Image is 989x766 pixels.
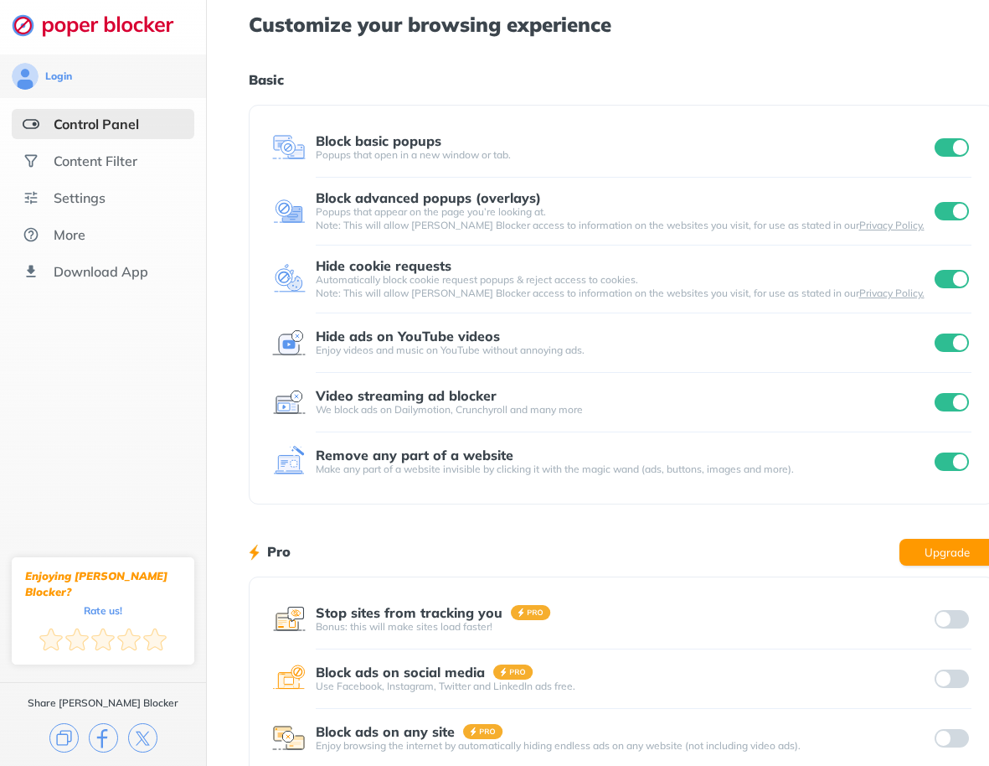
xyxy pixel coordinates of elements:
div: We block ads on Dailymotion, Crunchyroll and many more [316,403,931,417]
div: Make any part of a website invisible by clicking it with the magic wand (ads, buttons, images and... [316,463,931,476]
div: Block advanced popups (overlays) [316,190,541,205]
img: feature icon [272,445,306,479]
img: feature icon [272,386,306,419]
div: Block ads on social media [316,665,485,680]
img: about.svg [23,226,39,243]
div: Rate us! [84,607,122,614]
div: Content Filter [54,153,137,169]
img: feature icon [272,194,306,228]
div: Popups that appear on the page you’re looking at. Note: This will allow [PERSON_NAME] Blocker acc... [316,205,931,232]
img: copy.svg [49,723,79,753]
div: Settings [54,189,106,206]
img: avatar.svg [12,63,39,90]
a: Privacy Policy. [859,219,925,231]
img: social.svg [23,153,39,169]
div: Control Panel [54,116,139,132]
div: Hide cookie requests [316,258,451,273]
div: Block basic popups [316,133,441,148]
div: Share [PERSON_NAME] Blocker [28,696,178,710]
div: Video streaming ad blocker [316,388,497,403]
img: download-app.svg [23,263,39,280]
img: feature icon [272,262,306,296]
img: feature icon [272,662,306,696]
div: Login [45,70,72,83]
div: Enjoying [PERSON_NAME] Blocker? [25,568,181,600]
img: facebook.svg [89,723,118,753]
img: pro-badge.svg [493,665,533,680]
img: x.svg [128,723,157,753]
div: Block ads on any site [316,724,455,739]
div: Remove any part of a website [316,448,513,463]
div: Enjoy browsing the internet by automatically hiding endless ads on any website (not including vid... [316,739,931,753]
div: Download App [54,263,148,280]
h1: Pro [267,541,291,562]
img: lighting bolt [249,542,260,562]
div: Popups that open in a new window or tab. [316,148,931,162]
img: logo-webpage.svg [12,13,192,37]
img: feature icon [272,326,306,360]
div: Stop sites from tracking you [316,605,502,620]
img: feature icon [272,131,306,164]
div: Hide ads on YouTube videos [316,329,500,344]
img: feature icon [272,722,306,755]
img: pro-badge.svg [463,724,503,739]
img: features-selected.svg [23,116,39,132]
div: Enjoy videos and music on YouTube without annoying ads. [316,344,931,357]
img: feature icon [272,603,306,636]
a: Privacy Policy. [859,287,925,299]
img: settings.svg [23,189,39,206]
div: More [54,226,85,243]
div: Bonus: this will make sites load faster! [316,620,931,634]
div: Use Facebook, Instagram, Twitter and LinkedIn ads free. [316,680,931,693]
div: Automatically block cookie request popups & reject access to cookies. Note: This will allow [PERS... [316,273,931,300]
img: pro-badge.svg [511,605,551,620]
